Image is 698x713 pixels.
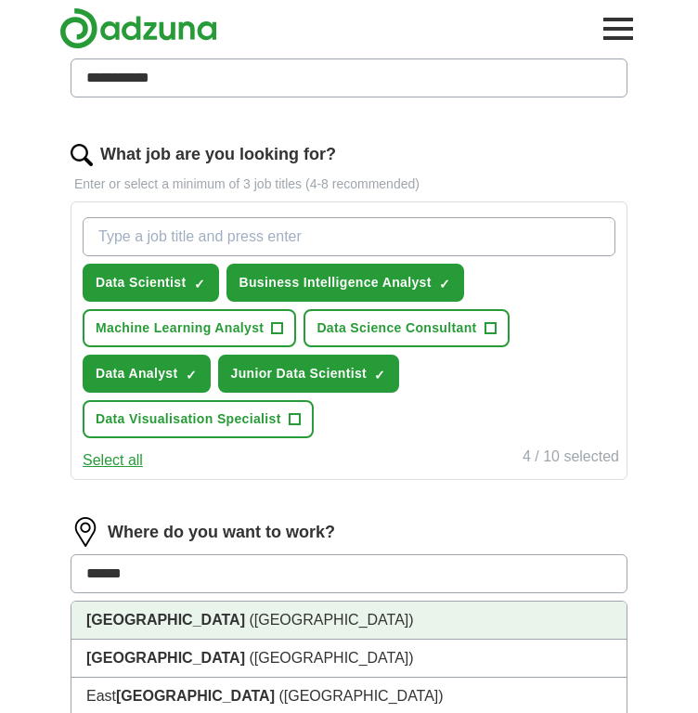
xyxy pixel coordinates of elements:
[194,277,205,292] span: ✓
[96,273,187,292] span: Data Scientist
[218,355,400,393] button: Junior Data Scientist✓
[96,409,281,429] span: Data Visualisation Specialist
[278,688,443,704] span: ([GEOGRAPHIC_DATA])
[239,273,432,292] span: Business Intelligence Analyst
[249,650,413,666] span: ([GEOGRAPHIC_DATA])
[108,520,335,545] label: Where do you want to work?
[83,217,615,256] input: Type a job title and press enter
[186,368,197,382] span: ✓
[523,446,619,472] div: 4 / 10 selected
[83,400,314,438] button: Data Visualisation Specialist
[86,612,245,628] strong: [GEOGRAPHIC_DATA]
[96,364,178,383] span: Data Analyst
[59,7,217,49] img: Adzuna logo
[374,368,385,382] span: ✓
[231,364,368,383] span: Junior Data Scientist
[83,309,296,347] button: Machine Learning Analyst
[96,318,264,338] span: Machine Learning Analyst
[226,264,464,302] button: Business Intelligence Analyst✓
[100,142,336,167] label: What job are you looking for?
[86,650,245,666] strong: [GEOGRAPHIC_DATA]
[83,355,211,393] button: Data Analyst✓
[304,309,509,347] button: Data Science Consultant
[83,264,219,302] button: Data Scientist✓
[71,144,93,166] img: search.png
[249,612,413,628] span: ([GEOGRAPHIC_DATA])
[317,318,476,338] span: Data Science Consultant
[439,277,450,292] span: ✓
[71,175,627,194] p: Enter or select a minimum of 3 job titles (4-8 recommended)
[598,8,639,49] button: Toggle main navigation menu
[83,449,143,472] button: Select all
[116,688,275,704] strong: [GEOGRAPHIC_DATA]
[71,517,100,547] img: location.png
